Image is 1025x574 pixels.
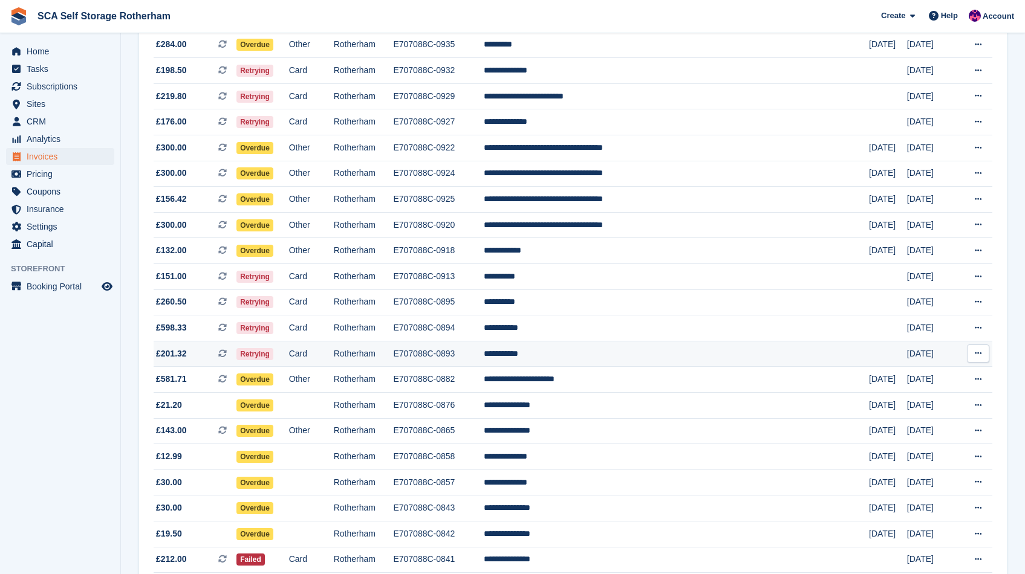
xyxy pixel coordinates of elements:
[869,367,907,393] td: [DATE]
[869,444,907,470] td: [DATE]
[6,60,114,77] a: menu
[907,547,956,573] td: [DATE]
[334,392,394,418] td: Rotherham
[289,315,334,341] td: Card
[289,289,334,315] td: Card
[334,264,394,290] td: Rotherham
[289,238,334,264] td: Other
[6,218,114,235] a: menu
[236,116,273,128] span: Retrying
[334,135,394,161] td: Rotherham
[907,238,956,264] td: [DATE]
[869,392,907,418] td: [DATE]
[289,264,334,290] td: Card
[393,161,484,187] td: E707088C-0924
[907,264,956,290] td: [DATE]
[236,373,273,385] span: Overdue
[236,245,273,257] span: Overdue
[27,218,99,235] span: Settings
[907,418,956,444] td: [DATE]
[156,347,187,360] span: £201.32
[236,477,273,489] span: Overdue
[334,109,394,135] td: Rotherham
[156,553,187,566] span: £212.00
[334,495,394,521] td: Rotherham
[236,348,273,360] span: Retrying
[334,83,394,109] td: Rotherham
[236,39,273,51] span: Overdue
[393,264,484,290] td: E707088C-0913
[869,495,907,521] td: [DATE]
[969,10,981,22] img: Sam Chapman
[393,547,484,573] td: E707088C-0841
[289,187,334,213] td: Other
[6,166,114,182] a: menu
[156,219,187,231] span: £300.00
[236,296,273,308] span: Retrying
[869,212,907,238] td: [DATE]
[869,187,907,213] td: [DATE]
[334,444,394,470] td: Rotherham
[393,135,484,161] td: E707088C-0922
[907,32,956,58] td: [DATE]
[289,32,334,58] td: Other
[156,167,187,179] span: £300.00
[156,270,187,283] span: £151.00
[236,528,273,540] span: Overdue
[869,469,907,495] td: [DATE]
[334,187,394,213] td: Rotherham
[393,392,484,418] td: E707088C-0876
[334,418,394,444] td: Rotherham
[289,135,334,161] td: Other
[27,60,99,77] span: Tasks
[27,148,99,165] span: Invoices
[907,367,956,393] td: [DATE]
[393,418,484,444] td: E707088C-0865
[27,78,99,95] span: Subscriptions
[393,83,484,109] td: E707088C-0929
[289,367,334,393] td: Other
[393,289,484,315] td: E707088C-0895
[156,244,187,257] span: £132.00
[907,392,956,418] td: [DATE]
[869,521,907,547] td: [DATE]
[393,444,484,470] td: E707088C-0858
[236,167,273,179] span: Overdue
[6,78,114,95] a: menu
[393,367,484,393] td: E707088C-0882
[33,6,175,26] a: SCA Self Storage Rotherham
[869,238,907,264] td: [DATE]
[334,32,394,58] td: Rotherham
[236,142,273,154] span: Overdue
[156,399,182,411] span: £21.20
[907,58,956,84] td: [DATE]
[289,161,334,187] td: Other
[907,212,956,238] td: [DATE]
[6,95,114,112] a: menu
[156,373,187,385] span: £581.71
[11,263,120,275] span: Storefront
[236,425,273,437] span: Overdue
[27,278,99,295] span: Booking Portal
[156,193,187,205] span: £156.42
[334,469,394,495] td: Rotherham
[393,58,484,84] td: E707088C-0932
[393,521,484,547] td: E707088C-0842
[6,183,114,200] a: menu
[393,341,484,367] td: E707088C-0893
[236,553,265,566] span: Failed
[334,289,394,315] td: Rotherham
[156,501,182,514] span: £30.00
[907,444,956,470] td: [DATE]
[27,236,99,253] span: Capital
[907,469,956,495] td: [DATE]
[6,201,114,218] a: menu
[393,469,484,495] td: E707088C-0857
[27,95,99,112] span: Sites
[156,64,187,77] span: £198.50
[334,315,394,341] td: Rotherham
[393,315,484,341] td: E707088C-0894
[27,183,99,200] span: Coupons
[907,187,956,213] td: [DATE]
[881,10,905,22] span: Create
